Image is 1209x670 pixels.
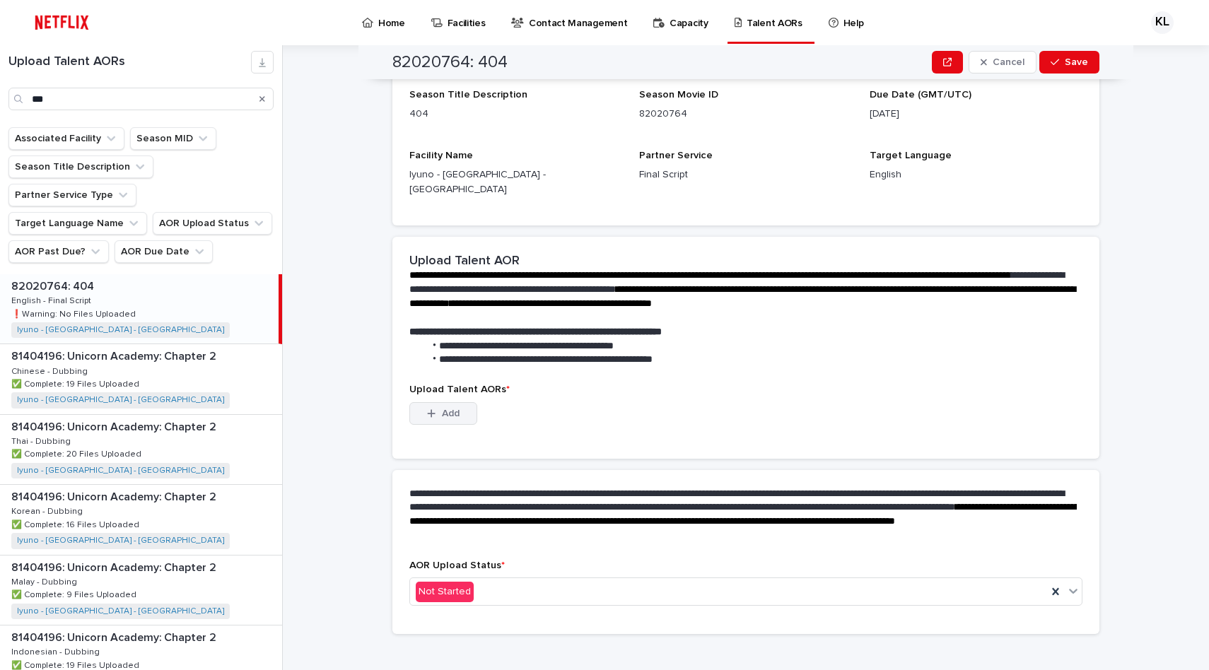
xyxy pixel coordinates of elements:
[870,167,1082,182] p: English
[409,90,527,100] span: Season Title Description
[11,277,97,293] p: 82020764: 404
[639,90,718,100] span: Season Movie ID
[639,167,852,182] p: Final Script
[639,107,852,122] p: 82020764
[409,254,520,269] h2: Upload Talent AOR
[8,127,124,150] button: Associated Facility
[17,536,224,546] a: Iyuno - [GEOGRAPHIC_DATA] - [GEOGRAPHIC_DATA]
[8,240,109,263] button: AOR Past Due?
[17,325,224,335] a: Iyuno - [GEOGRAPHIC_DATA] - [GEOGRAPHIC_DATA]
[409,402,477,425] button: Add
[870,107,1082,122] p: [DATE]
[11,307,139,319] p: ❗️Warning: No Files Uploaded
[11,364,90,377] p: Chinese - Dubbing
[639,151,713,160] span: Partner Service
[11,558,219,575] p: 81404196: Unicorn Academy: Chapter 2
[8,184,136,206] button: Partner Service Type
[870,90,971,100] span: Due Date (GMT/UTC)
[409,384,510,394] span: Upload Talent AORs
[442,409,460,418] span: Add
[11,645,103,657] p: Indonesian - Dubbing
[11,504,86,517] p: Korean - Dubbing
[153,212,272,235] button: AOR Upload Status
[11,377,142,389] p: ✅ Complete: 19 Files Uploaded
[11,488,219,504] p: 81404196: Unicorn Academy: Chapter 2
[409,107,622,122] p: 404
[11,575,80,587] p: Malay - Dubbing
[28,8,95,37] img: ifQbXi3ZQGMSEF7WDB7W
[409,167,622,197] p: Iyuno - [GEOGRAPHIC_DATA] - [GEOGRAPHIC_DATA]
[1065,57,1088,67] span: Save
[870,151,952,160] span: Target Language
[8,54,251,70] h1: Upload Talent AORs
[1151,11,1174,34] div: KL
[409,560,505,570] span: AOR Upload Status
[17,606,224,616] a: Iyuno - [GEOGRAPHIC_DATA] - [GEOGRAPHIC_DATA]
[17,466,224,476] a: Iyuno - [GEOGRAPHIC_DATA] - [GEOGRAPHIC_DATA]
[17,395,224,405] a: Iyuno - [GEOGRAPHIC_DATA] - [GEOGRAPHIC_DATA]
[409,151,473,160] span: Facility Name
[392,52,508,73] h2: 82020764: 404
[11,447,144,459] p: ✅ Complete: 20 Files Uploaded
[11,517,142,530] p: ✅ Complete: 16 Files Uploaded
[11,434,74,447] p: Thai - Dubbing
[11,293,94,306] p: English - Final Script
[130,127,216,150] button: Season MID
[115,240,213,263] button: AOR Due Date
[1039,51,1099,74] button: Save
[11,347,219,363] p: 81404196: Unicorn Academy: Chapter 2
[8,88,274,110] input: Search
[11,628,219,645] p: 81404196: Unicorn Academy: Chapter 2
[8,212,147,235] button: Target Language Name
[8,155,153,178] button: Season Title Description
[11,418,219,434] p: 81404196: Unicorn Academy: Chapter 2
[11,587,139,600] p: ✅ Complete: 9 Files Uploaded
[416,582,474,602] div: Not Started
[969,51,1036,74] button: Cancel
[993,57,1024,67] span: Cancel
